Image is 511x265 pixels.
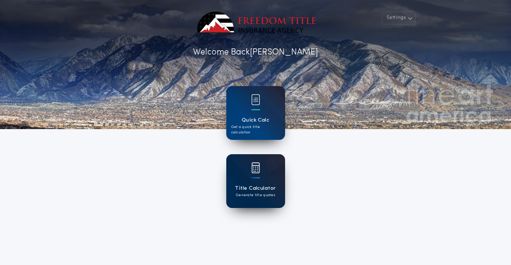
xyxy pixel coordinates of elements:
[235,184,276,193] h1: Title Calculator
[236,193,275,198] p: Generate title quotes
[231,124,280,135] p: Get a quick title calculation
[251,162,260,173] img: card icon
[193,46,318,59] p: Welcome Back [PERSON_NAME]
[226,86,285,140] a: card iconQuick CalcGet a quick title calculation
[382,11,416,24] button: Settings
[242,116,270,124] h1: Quick Calc
[251,94,260,105] img: card icon
[195,11,316,33] img: account-logo
[226,154,285,208] a: card iconTitle CalculatorGenerate title quotes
